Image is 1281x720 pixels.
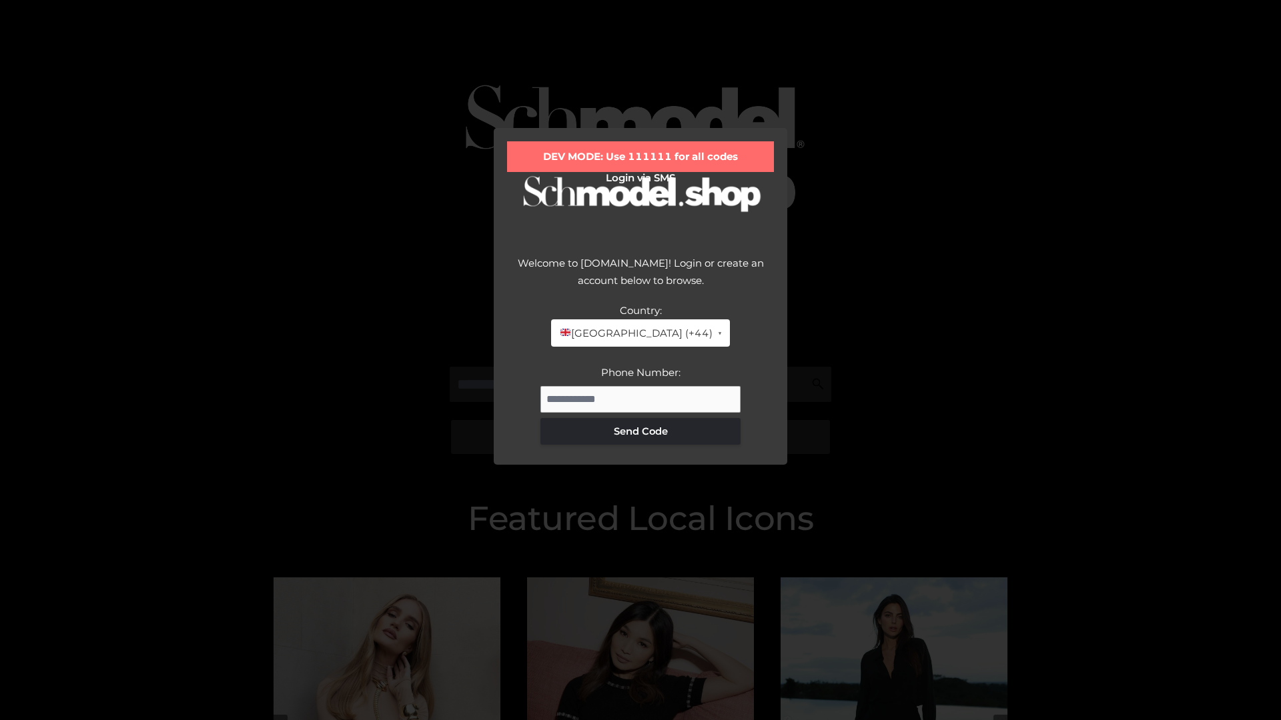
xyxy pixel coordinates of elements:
[560,327,570,337] img: 🇬🇧
[620,304,662,317] label: Country:
[507,255,774,302] div: Welcome to [DOMAIN_NAME]! Login or create an account below to browse.
[559,325,712,342] span: [GEOGRAPHIC_DATA] (+44)
[507,172,774,184] h2: Login via SMS
[540,418,741,445] button: Send Code
[601,366,681,379] label: Phone Number:
[507,141,774,172] div: DEV MODE: Use 111111 for all codes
